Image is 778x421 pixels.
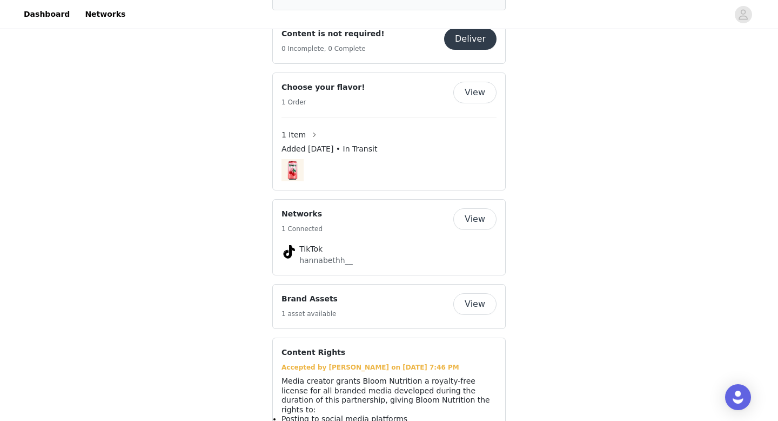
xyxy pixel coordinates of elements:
[453,208,497,230] button: View
[453,82,497,103] button: View
[281,143,377,155] span: Added [DATE] • In Transit
[281,309,338,319] h5: 1 asset available
[725,384,751,410] div: Open Intercom Messenger
[738,6,748,23] div: avatar
[281,159,304,181] img: Bloom Pop™ Prebiotic Soda 12-Pack Gift
[281,44,385,54] h5: 0 Incomplete, 0 Complete
[281,377,490,414] span: Media creator grants Bloom Nutrition a royalty-free license for all branded media developed durin...
[272,284,506,329] div: Brand Assets
[281,363,497,372] div: Accepted by [PERSON_NAME] on [DATE] 7:46 PM
[281,82,365,93] h4: Choose your flavor!
[299,244,479,255] h4: TikTok
[281,347,345,358] h4: Content Rights
[281,28,385,40] h4: Content is not required!
[281,224,323,234] h5: 1 Connected
[272,199,506,275] div: Networks
[444,28,497,50] button: Deliver
[17,2,76,27] a: Dashboard
[281,208,323,220] h4: Networks
[281,129,306,141] span: 1 Item
[272,73,506,190] div: Choose your flavor!
[272,19,506,64] div: Content is not required!
[299,255,479,266] p: hannabethh__
[453,293,497,315] button: View
[78,2,132,27] a: Networks
[281,97,365,107] h5: 1 Order
[281,293,338,305] h4: Brand Assets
